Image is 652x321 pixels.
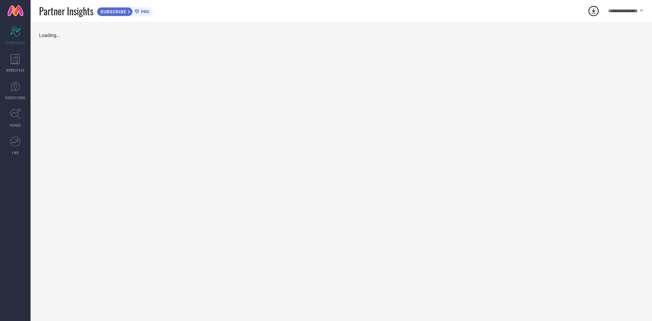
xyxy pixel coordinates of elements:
[5,40,25,45] span: SCORECARDS
[10,123,21,128] span: TRENDS
[39,33,60,38] span: Loading...
[587,5,600,17] div: Open download list
[97,5,153,16] a: SUBSCRIBEPRO
[39,4,93,18] span: Partner Insights
[97,9,128,14] span: SUBSCRIBE
[6,68,25,73] span: WORKSPACE
[5,95,26,100] span: SUGGESTIONS
[139,9,149,14] span: PRO
[12,150,19,155] span: FWD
